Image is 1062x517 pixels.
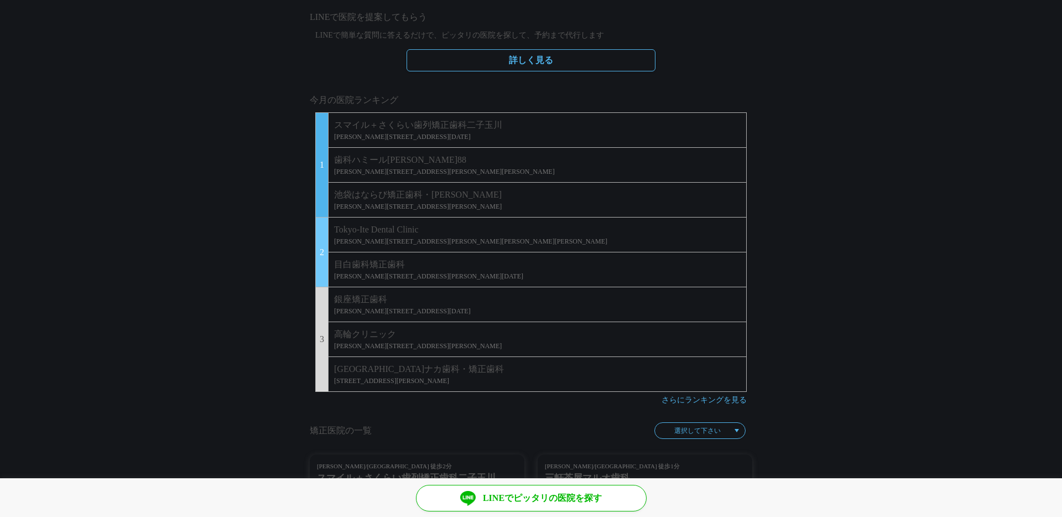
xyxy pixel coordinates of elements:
[334,341,741,351] p: [PERSON_NAME][STREET_ADDRESS][PERSON_NAME]
[315,217,329,287] p: 2
[334,271,741,281] p: [PERSON_NAME][STREET_ADDRESS][PERSON_NAME][DATE]
[416,485,647,511] a: LINEでピッタリの医院を探す
[334,201,741,211] p: [PERSON_NAME][STREET_ADDRESS][PERSON_NAME]
[310,424,372,437] h2: 矯正医院の一覧
[334,363,741,376] p: [GEOGRAPHIC_DATA]ナカ歯科・矯正歯科
[545,471,745,485] div: 三軒茶屋マルオ歯科
[329,287,747,322] a: 銀座矯正歯科[PERSON_NAME][STREET_ADDRESS][DATE]
[334,167,741,177] p: [PERSON_NAME][STREET_ADDRESS][PERSON_NAME][PERSON_NAME]
[334,376,741,386] p: [STREET_ADDRESS][PERSON_NAME]
[334,153,741,167] p: 歯科ハミール[PERSON_NAME]88
[329,182,747,217] a: 池袋はならび矯正歯科・[PERSON_NAME][PERSON_NAME][STREET_ADDRESS][PERSON_NAME]
[334,258,741,271] p: 目白歯科矯正歯科
[334,132,741,142] p: [PERSON_NAME][STREET_ADDRESS][DATE]
[334,236,741,246] p: [PERSON_NAME][STREET_ADDRESS][PERSON_NAME][PERSON_NAME][PERSON_NAME]
[334,188,741,201] p: 池袋はならび矯正歯科・[PERSON_NAME]
[317,471,517,485] div: スマイル＋さくらい歯列矯正歯科二子玉川
[329,112,747,147] a: スマイル＋さくらい歯列矯正歯科二子玉川[PERSON_NAME][STREET_ADDRESS][DATE]
[329,322,747,356] a: 高輪クリニック[PERSON_NAME][STREET_ADDRESS][PERSON_NAME]
[329,252,747,287] a: 目白歯科矯正歯科[PERSON_NAME][STREET_ADDRESS][PERSON_NAME][DATE]
[317,462,517,471] div: [PERSON_NAME]/[GEOGRAPHIC_DATA] 徒歩2分
[334,306,741,316] p: [PERSON_NAME][STREET_ADDRESS][DATE]
[329,356,747,391] a: [GEOGRAPHIC_DATA]ナカ歯科・矯正歯科[STREET_ADDRESS][PERSON_NAME]
[334,223,741,236] p: Tokyo-Ite Dental Clinic
[329,217,747,252] a: Tokyo-Ite Dental Clinic[PERSON_NAME][STREET_ADDRESS][PERSON_NAME][PERSON_NAME][PERSON_NAME]
[334,118,741,132] p: スマイル＋さくらい歯列矯正歯科二子玉川
[310,11,752,24] h2: LINEで医院を提案してもらう
[310,94,752,107] h2: 今月の医院ランキング
[315,287,329,391] p: 3
[310,29,752,41] p: LINEで簡単な質問に答えるだけで、ピッタリの医院を探して、予約まで代行します
[662,396,747,404] a: さらにランキングを見る
[329,147,747,182] a: 歯科ハミール[PERSON_NAME]88[PERSON_NAME][STREET_ADDRESS][PERSON_NAME][PERSON_NAME]
[407,49,655,71] a: 詳しく見る
[334,293,741,306] p: 銀座矯正歯科
[315,112,329,217] p: 1
[334,328,741,341] p: 高輪クリニック
[545,462,745,471] div: [PERSON_NAME]/[GEOGRAPHIC_DATA] 徒歩1分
